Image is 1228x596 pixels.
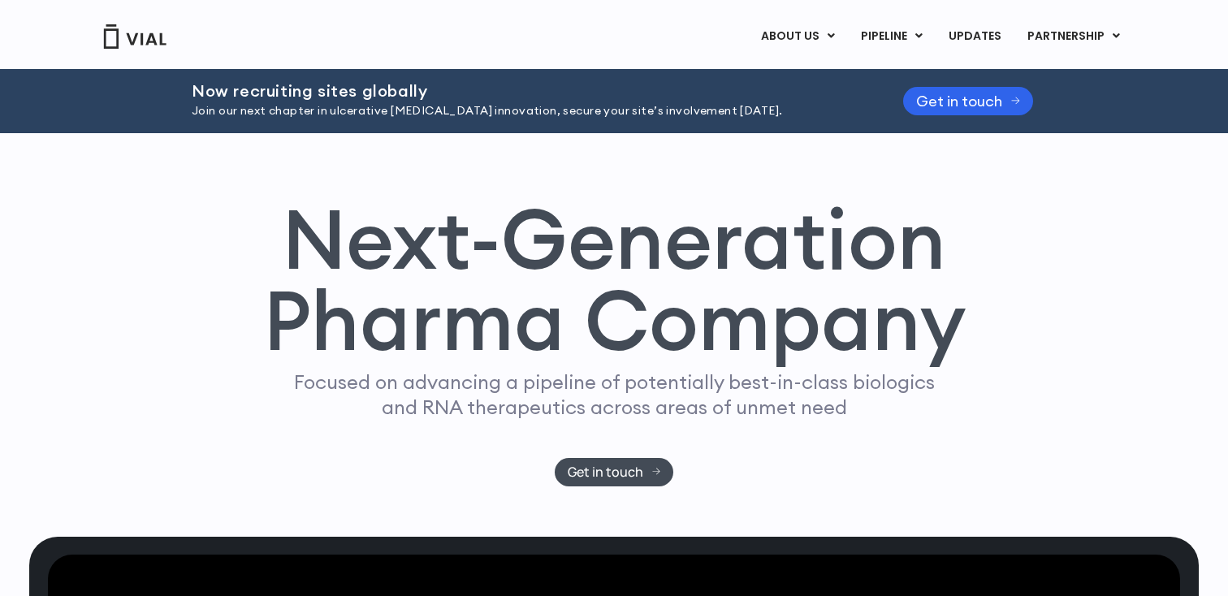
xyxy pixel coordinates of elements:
h1: Next-Generation Pharma Company [262,198,966,362]
a: Get in touch [903,87,1033,115]
img: Vial Logo [102,24,167,49]
a: Get in touch [555,458,674,486]
span: Get in touch [916,95,1002,107]
a: PARTNERSHIPMenu Toggle [1014,23,1133,50]
a: ABOUT USMenu Toggle [748,23,847,50]
h2: Now recruiting sites globally [192,82,863,100]
span: Get in touch [568,466,643,478]
p: Focused on advancing a pipeline of potentially best-in-class biologics and RNA therapeutics acros... [287,369,941,420]
a: UPDATES [936,23,1014,50]
p: Join our next chapter in ulcerative [MEDICAL_DATA] innovation, secure your site’s involvement [DA... [192,102,863,120]
a: PIPELINEMenu Toggle [848,23,935,50]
